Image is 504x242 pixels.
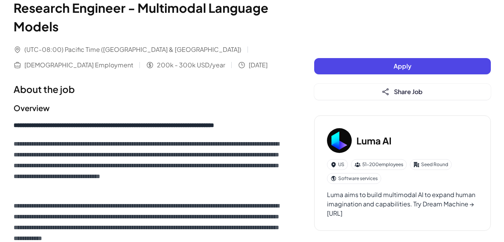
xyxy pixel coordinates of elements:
[249,60,268,70] span: [DATE]
[157,60,225,70] span: 200k - 300k USD/year
[314,84,491,100] button: Share Job
[327,173,381,184] div: Software services
[394,88,423,96] span: Share Job
[24,60,133,70] span: [DEMOGRAPHIC_DATA] Employment
[410,159,452,170] div: Seed Round
[14,82,283,96] h1: About the job
[327,190,478,218] div: Luma aims to build multimodal AI to expand human imagination and capabilities. Try Dream Machine ...
[351,159,407,170] div: 51-200 employees
[314,58,491,74] button: Apply
[24,45,241,54] span: (UTC-08:00) Pacific Time ([GEOGRAPHIC_DATA] & [GEOGRAPHIC_DATA])
[356,134,392,148] h3: Luma AI
[327,128,352,153] img: Lu
[327,159,348,170] div: US
[394,62,411,70] span: Apply
[14,102,283,114] h2: Overview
